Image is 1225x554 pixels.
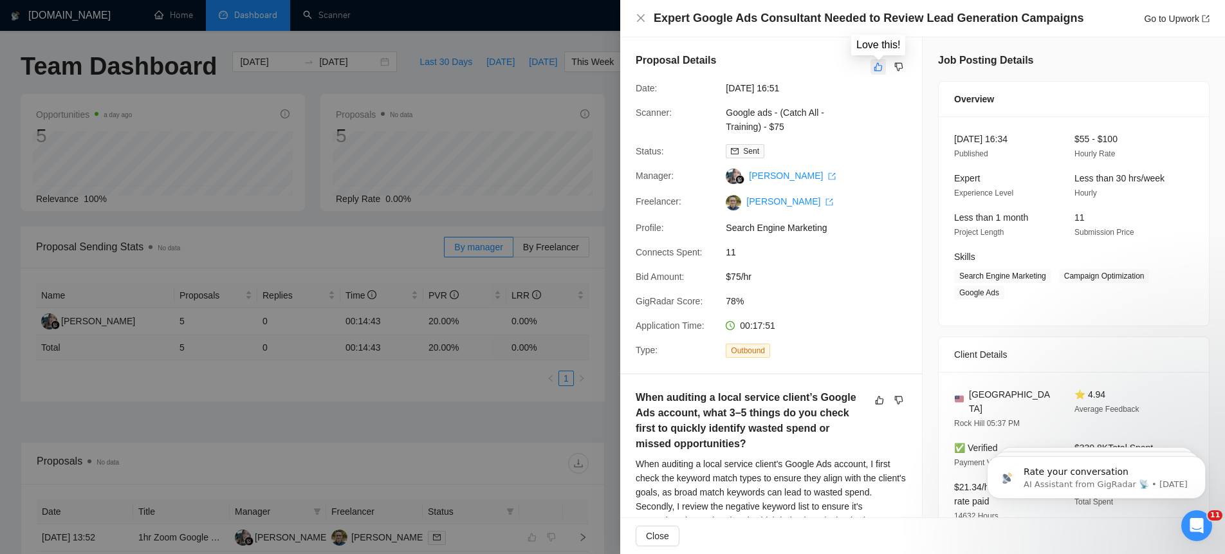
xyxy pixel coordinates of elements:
span: 11 [1208,510,1222,521]
h5: Job Posting Details [938,53,1033,68]
span: $75/hr [726,270,919,284]
span: [GEOGRAPHIC_DATA] [969,387,1054,416]
span: Rock Hill 05:37 PM [954,419,1020,428]
span: Manager: [636,171,674,181]
span: Freelancer: [636,196,681,207]
span: Overview [954,92,994,106]
span: Expert [954,173,980,183]
span: export [828,172,836,180]
span: [DATE] 16:51 [726,81,919,95]
span: export [825,198,833,206]
span: GigRadar Score: [636,296,703,306]
span: 11 [1074,212,1085,223]
span: Status: [636,146,664,156]
span: Payment Verification [954,458,1024,467]
span: Hourly Rate [1074,149,1115,158]
button: dislike [891,59,907,75]
span: Published [954,149,988,158]
h4: Expert Google Ads Consultant Needed to Review Lead Generation Campaigns [654,10,1083,26]
span: Campaign Optimization [1059,269,1150,283]
span: mail [731,147,739,155]
span: 14632 Hours [954,512,999,521]
span: 00:17:51 [740,320,775,331]
span: Less than 1 month [954,212,1028,223]
iframe: Intercom live chat [1181,510,1212,541]
h5: Proposal Details [636,53,716,68]
span: Outbound [726,344,770,358]
span: 11 [726,245,919,259]
span: Skills [954,252,975,262]
span: ✅ Verified [954,443,998,453]
span: Application Time: [636,320,705,331]
span: Date: [636,83,657,93]
span: Submission Price [1074,228,1134,237]
span: Type: [636,345,658,355]
div: Client Details [954,337,1193,372]
button: Close [636,526,679,546]
img: c14aVtiPkCJpaRz30DFYIrCbP6zdjsudrWMZgaOHfwZDCff_10e4oWbkyv9rxuwW3H [726,195,741,210]
span: like [875,395,884,405]
iframe: Intercom notifications message [968,429,1225,519]
span: 78% [726,294,919,308]
span: Project Length [954,228,1004,237]
button: dislike [891,392,907,408]
span: [DATE] 16:34 [954,134,1008,144]
span: Bid Amount: [636,272,685,282]
a: [PERSON_NAME] export [746,196,833,207]
a: Go to Upworkexport [1144,14,1210,24]
span: $55 - $100 [1074,134,1118,144]
span: like [874,62,883,72]
span: Scanner: [636,107,672,118]
span: Profile: [636,223,664,233]
button: like [872,392,887,408]
span: Average Feedback [1074,405,1139,414]
div: Love this! [856,39,900,51]
button: like [870,59,886,75]
span: Search Engine Marketing [726,221,919,235]
span: Connects Spent: [636,247,703,257]
span: Close [646,529,669,543]
button: Close [636,13,646,24]
h5: When auditing a local service client’s Google Ads account, what 3–5 things do you check first to ... [636,390,866,452]
span: clock-circle [726,321,735,330]
span: Search Engine Marketing [954,269,1051,283]
span: Less than 30 hrs/week [1074,173,1165,183]
img: 🇺🇸 [955,394,964,403]
a: Google ads - (Catch All - Training) - $75 [726,107,824,132]
a: [PERSON_NAME] export [749,171,836,181]
span: Hourly [1074,189,1097,198]
span: Experience Level [954,189,1013,198]
span: dislike [894,62,903,72]
span: ⭐ 4.94 [1074,389,1105,400]
span: close [636,13,646,23]
span: $21.34/hr avg hourly rate paid [954,482,1036,506]
span: dislike [894,395,903,405]
img: gigradar-bm.png [735,175,744,184]
span: export [1202,15,1210,23]
span: Sent [743,147,759,156]
span: Google Ads [954,286,1004,300]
